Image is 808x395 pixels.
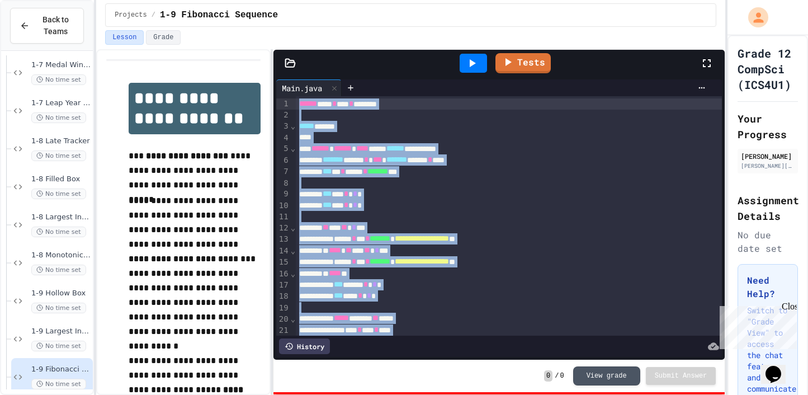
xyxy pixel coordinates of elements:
[276,110,290,121] div: 2
[31,251,91,260] span: 1-8 Monotonic Sequence
[36,14,74,37] span: Back to Teams
[146,30,181,45] button: Grade
[279,338,330,354] div: History
[276,200,290,211] div: 10
[276,325,290,336] div: 21
[736,4,771,30] div: My Account
[31,74,86,85] span: No time set
[160,8,278,22] span: 1-9 Fibonacci Sequence
[31,112,86,123] span: No time set
[276,133,290,144] div: 4
[31,341,86,351] span: No time set
[738,45,798,92] h1: Grade 12 CompSci (ICS4U1)
[31,365,91,374] span: 1-9 Fibonacci Sequence
[31,60,91,70] span: 1-7 Medal Winner
[31,213,91,222] span: 1-8 Largest Integer
[115,11,147,20] span: Projects
[31,189,86,199] span: No time set
[560,372,564,380] span: 0
[152,11,155,20] span: /
[276,234,290,245] div: 13
[276,280,290,291] div: 17
[738,111,798,142] h2: Your Progress
[276,246,290,257] div: 14
[276,211,290,223] div: 11
[276,155,290,166] div: 6
[31,137,91,146] span: 1-8 Late Tracker
[741,151,795,161] div: [PERSON_NAME]
[290,314,296,323] span: Fold line
[276,291,290,302] div: 18
[276,82,328,94] div: Main.java
[276,166,290,177] div: 7
[573,366,640,385] button: View grade
[290,269,296,278] span: Fold line
[290,144,296,153] span: Fold line
[715,302,797,349] iframe: chat widget
[276,314,290,325] div: 20
[495,53,551,73] a: Tests
[646,367,716,385] button: Submit Answer
[761,350,797,384] iframe: chat widget
[738,192,798,224] h2: Assignment Details
[276,178,290,189] div: 8
[31,227,86,237] span: No time set
[741,162,795,170] div: [PERSON_NAME][EMAIL_ADDRESS][DOMAIN_NAME]
[31,327,91,336] span: 1-9 Largest Integers
[276,269,290,280] div: 16
[555,372,559,380] span: /
[290,121,296,130] span: Fold line
[276,98,290,110] div: 1
[31,98,91,108] span: 1-7 Leap Year Checker
[290,246,296,255] span: Fold line
[4,4,77,71] div: Chat with us now!Close
[655,372,707,380] span: Submit Answer
[276,79,342,96] div: Main.java
[747,274,788,300] h3: Need Help?
[10,8,84,44] button: Back to Teams
[105,30,144,45] button: Lesson
[31,303,86,313] span: No time set
[31,265,86,275] span: No time set
[290,223,296,232] span: Fold line
[31,175,91,184] span: 1-8 Filled Box
[738,228,798,255] div: No due date set
[31,151,86,161] span: No time set
[544,370,552,382] span: 0
[276,143,290,154] div: 5
[276,121,290,132] div: 3
[276,257,290,268] div: 15
[31,289,91,298] span: 1-9 Hollow Box
[276,189,290,200] div: 9
[276,303,290,314] div: 19
[276,223,290,234] div: 12
[31,379,86,389] span: No time set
